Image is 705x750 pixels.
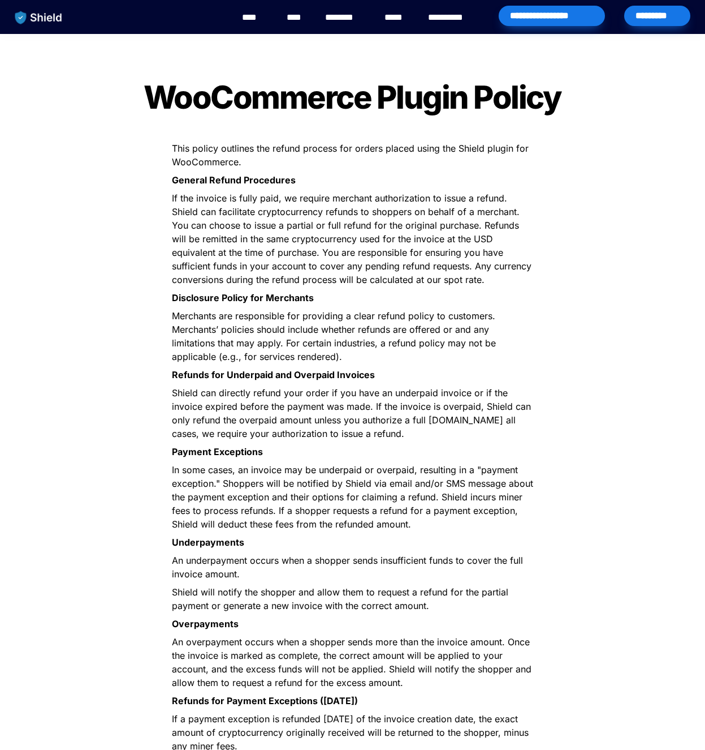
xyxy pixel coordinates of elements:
[172,174,296,186] strong: General Refund Procedures
[144,78,561,117] span: WooCommerce Plugin Policy
[172,586,511,611] span: Shield will notify the shopper and allow them to request a refund for the partial payment or gene...
[172,369,375,380] strong: Refunds for Underpaid and Overpaid Invoices
[172,537,244,548] strong: Underpayments
[172,446,263,457] strong: Payment Exceptions
[10,6,68,29] img: website logo
[172,695,358,706] strong: Refunds for Payment Exceptions ([DATE])
[172,192,534,285] span: If the invoice is fully paid, we require merchant authorization to issue a refund. Shield can fac...
[172,464,536,530] span: In some cases, an invoice may be underpaid or overpaid, resulting in a "payment exception." Shopp...
[172,292,314,303] strong: Disclosure Policy for Merchants
[172,636,534,688] span: An overpayment occurs when a shopper sends more than the invoice amount. Once the invoice is mark...
[172,555,526,580] span: An underpayment occurs when a shopper sends insufficient funds to cover the full invoice amount.
[172,618,239,629] strong: Overpayments
[172,387,534,439] span: Shield can directly refund your order if you have an underpaid invoice or if the invoice expired ...
[172,310,499,362] span: Merchants are responsible for providing a clear refund policy to customers. Merchants’ policies s...
[172,143,531,168] span: This policy outlines the refund process for orders placed using the Shield plugin for WooCommerce.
